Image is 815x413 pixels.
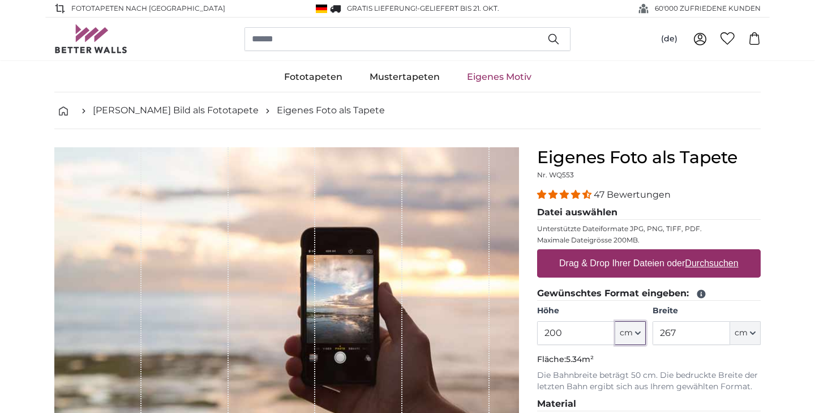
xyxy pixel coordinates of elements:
[537,370,761,393] p: Die Bahnbreite beträgt 50 cm. Die bedruckte Breite der letzten Bahn ergibt sich aus Ihrem gewählt...
[537,287,761,301] legend: Gewünschtes Format eingeben:
[730,321,761,345] button: cm
[653,305,761,317] label: Breite
[735,327,748,339] span: cm
[594,189,671,200] span: 47 Bewertungen
[555,252,743,275] label: Drag & Drop Ihrer Dateien oder
[537,189,594,200] span: 4.38 stars
[615,321,646,345] button: cm
[537,305,645,317] label: Höhe
[356,62,453,92] a: Mustertapeten
[537,236,761,245] p: Maximale Dateigrösse 200MB.
[417,4,499,12] span: -
[54,92,761,129] nav: breadcrumbs
[453,62,545,92] a: Eigenes Motiv
[93,104,259,117] a: [PERSON_NAME] Bild als Fototapete
[537,224,761,233] p: Unterstützte Dateiformate JPG, PNG, TIFF, PDF.
[537,206,761,220] legend: Datei auswählen
[537,354,761,365] p: Fläche:
[54,24,128,53] img: Betterwalls
[655,3,761,14] span: 60'000 ZUFRIEDENE KUNDEN
[277,104,385,117] a: Eigenes Foto als Tapete
[652,29,687,49] button: (de)
[537,171,574,179] span: Nr. WQ553
[316,5,327,13] img: Deutschland
[271,62,356,92] a: Fototapeten
[537,147,761,168] h1: Eigenes Foto als Tapete
[347,4,417,12] span: GRATIS Lieferung!
[537,397,761,411] legend: Material
[420,4,499,12] span: Geliefert bis 21. Okt.
[566,354,594,364] span: 5.34m²
[71,3,225,14] span: Fototapeten nach [GEOGRAPHIC_DATA]
[620,327,633,339] span: cm
[685,258,739,268] u: Durchsuchen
